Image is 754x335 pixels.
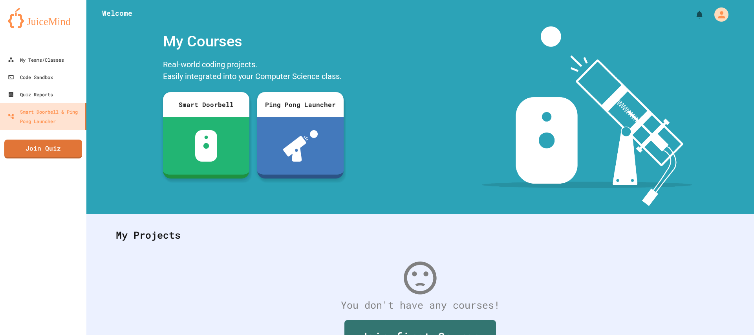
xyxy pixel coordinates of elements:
a: Join Quiz [4,140,82,158]
div: My Teams/Classes [8,55,64,64]
div: My Courses [159,26,348,57]
div: My Notifications [680,8,706,21]
iframe: chat widget [689,269,746,303]
div: My Account [706,6,730,24]
div: Smart Doorbell & Ping Pong Launcher [8,107,82,126]
div: Ping Pong Launcher [257,92,344,117]
img: ppl-with-ball.png [283,130,318,162]
img: sdb-white.svg [195,130,218,162]
div: Quiz Reports [8,90,53,99]
div: Smart Doorbell [163,92,249,117]
div: You don't have any courses! [108,298,732,313]
div: Code Sandbox [8,72,53,82]
div: My Projects [108,220,732,250]
iframe: chat widget [721,304,746,327]
img: logo-orange.svg [8,8,79,28]
div: Real-world coding projects. Easily integrated into your Computer Science class. [159,57,348,86]
img: banner-image-my-projects.png [482,26,692,206]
